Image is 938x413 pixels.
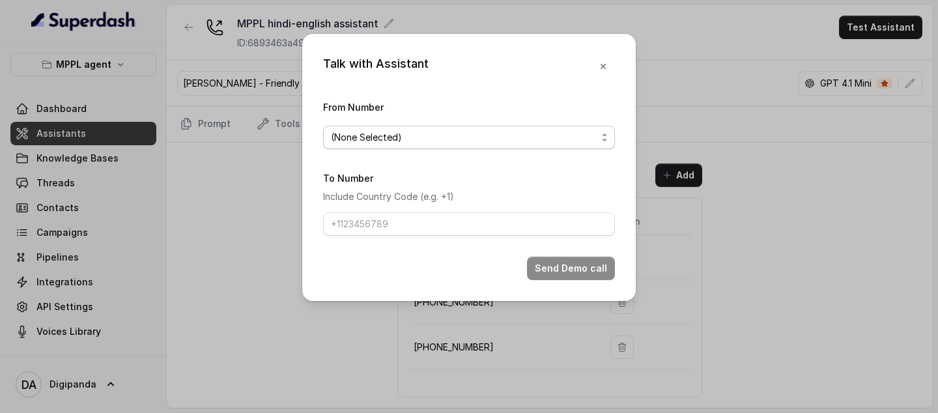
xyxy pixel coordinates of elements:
[323,189,615,205] p: Include Country Code (e.g. +1)
[323,126,615,149] button: (None Selected)
[323,212,615,236] input: +1123456789
[527,257,615,280] button: Send Demo call
[331,130,597,145] span: (None Selected)
[323,55,429,78] div: Talk with Assistant
[323,102,384,113] label: From Number
[323,173,373,184] label: To Number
